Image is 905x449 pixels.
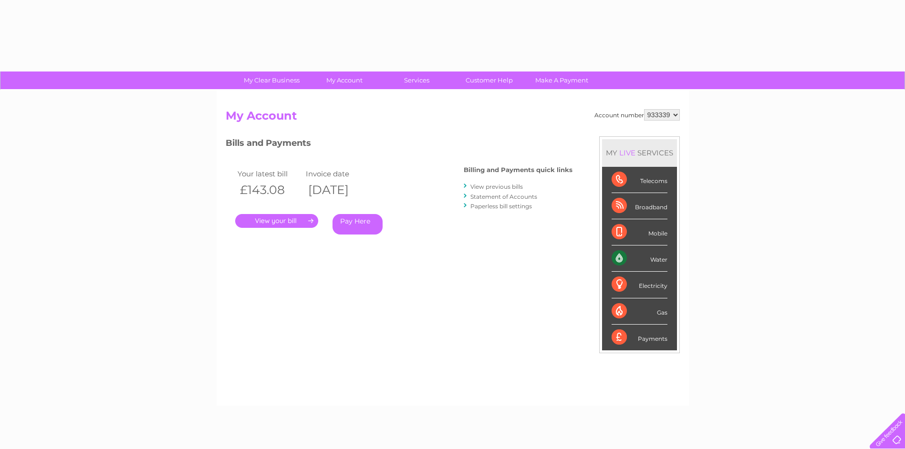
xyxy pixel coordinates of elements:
[470,203,532,210] a: Paperless bill settings
[602,139,677,166] div: MY SERVICES
[594,109,680,121] div: Account number
[333,214,383,235] a: Pay Here
[612,193,667,219] div: Broadband
[612,325,667,350] div: Payments
[303,180,372,200] th: [DATE]
[377,71,456,89] a: Services
[232,71,311,89] a: My Clear Business
[612,298,667,325] div: Gas
[235,180,304,200] th: £143.08
[617,148,637,157] div: LIVE
[226,136,572,153] h3: Bills and Payments
[612,167,667,193] div: Telecoms
[612,272,667,298] div: Electricity
[470,193,537,200] a: Statement of Accounts
[305,71,384,89] a: My Account
[470,183,523,190] a: View previous bills
[464,166,572,173] h4: Billing and Payments quick links
[522,71,601,89] a: Make A Payment
[235,167,304,180] td: Your latest bill
[612,219,667,245] div: Mobile
[303,167,372,180] td: Invoice date
[612,245,667,272] div: Water
[235,214,318,228] a: .
[450,71,529,89] a: Customer Help
[226,109,680,127] h2: My Account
